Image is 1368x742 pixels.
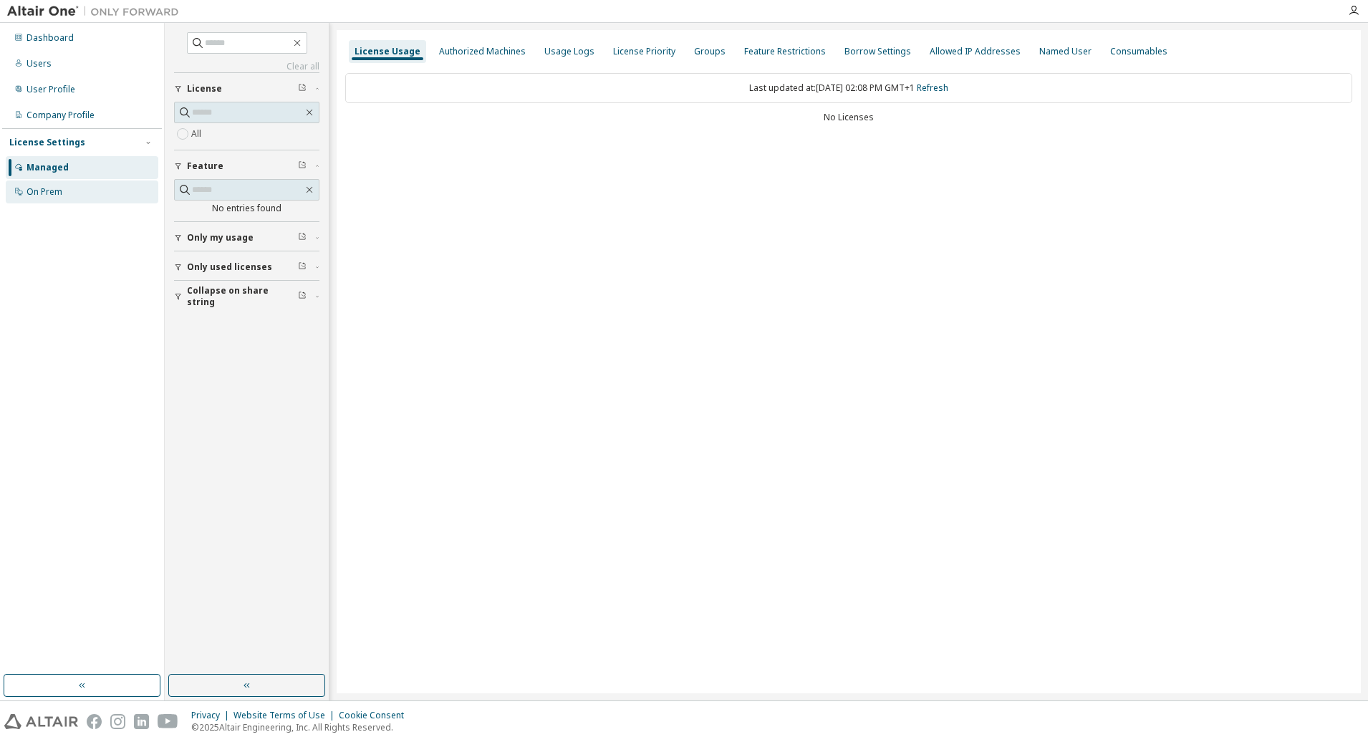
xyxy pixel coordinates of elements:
button: Only my usage [174,222,319,254]
div: License Usage [355,46,420,57]
div: Dashboard [27,32,74,44]
button: Feature [174,150,319,182]
span: Collapse on share string [187,285,298,308]
img: altair_logo.svg [4,714,78,729]
div: On Prem [27,186,62,198]
a: Clear all [174,61,319,72]
img: instagram.svg [110,714,125,729]
img: facebook.svg [87,714,102,729]
div: Last updated at: [DATE] 02:08 PM GMT+1 [345,73,1352,103]
div: Allowed IP Addresses [930,46,1021,57]
div: Feature Restrictions [744,46,826,57]
div: Users [27,58,52,69]
div: Consumables [1110,46,1167,57]
div: License Settings [9,137,85,148]
div: Company Profile [27,110,95,121]
div: Authorized Machines [439,46,526,57]
div: Cookie Consent [339,710,413,721]
div: Groups [694,46,726,57]
button: License [174,73,319,105]
span: Clear filter [298,160,307,172]
span: Clear filter [298,232,307,244]
span: Clear filter [298,261,307,273]
a: Refresh [917,82,948,94]
div: Usage Logs [544,46,594,57]
img: Altair One [7,4,186,19]
div: No Licenses [345,112,1352,123]
div: User Profile [27,84,75,95]
label: All [191,125,204,143]
button: Collapse on share string [174,281,319,312]
span: Feature [187,160,223,172]
span: Clear filter [298,83,307,95]
div: Managed [27,162,69,173]
img: youtube.svg [158,714,178,729]
button: Only used licenses [174,251,319,283]
div: No entries found [174,203,319,214]
div: Borrow Settings [844,46,911,57]
p: © 2025 Altair Engineering, Inc. All Rights Reserved. [191,721,413,733]
div: License Priority [613,46,675,57]
span: Only my usage [187,232,254,244]
div: Named User [1039,46,1092,57]
span: Only used licenses [187,261,272,273]
img: linkedin.svg [134,714,149,729]
span: License [187,83,222,95]
span: Clear filter [298,291,307,302]
div: Website Terms of Use [233,710,339,721]
div: Privacy [191,710,233,721]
